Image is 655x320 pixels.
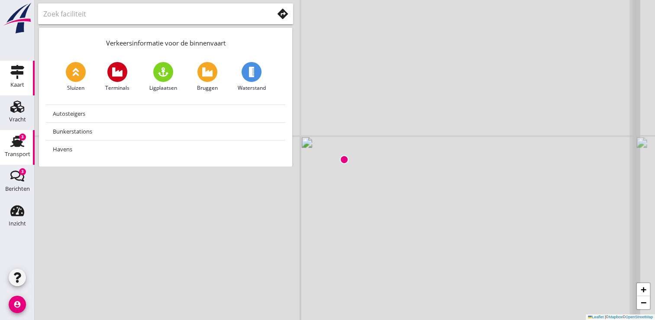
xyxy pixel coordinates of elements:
input: Zoek faciliteit [43,7,261,21]
a: Terminals [105,62,129,92]
span: + [641,284,646,295]
span: | [605,315,606,319]
a: OpenStreetMap [625,315,653,319]
span: Terminals [105,84,129,92]
span: Sluizen [67,84,84,92]
span: Waterstand [237,84,265,92]
a: Zoom out [637,296,650,309]
span: − [641,297,646,308]
div: Vracht [9,117,26,122]
a: Sluizen [66,62,86,92]
a: Mapbox [609,315,623,319]
img: logo-small.a267ee39.svg [2,2,33,34]
div: Berichten [5,186,30,192]
div: 3 [19,134,26,140]
i: account_circle [9,296,26,313]
a: Waterstand [237,62,265,92]
div: 3 [19,168,26,175]
span: Bruggen [197,84,218,92]
div: Kaart [10,82,24,88]
div: Verkeersinformatie voor de binnenvaart [39,28,292,55]
a: Bruggen [197,62,218,92]
div: Transport [5,151,30,157]
img: Marker [340,155,348,164]
a: Ligplaatsen [149,62,177,92]
a: Leaflet [588,315,603,319]
div: Bunkerstations [53,126,278,137]
div: Havens [53,144,278,154]
a: Zoom in [637,283,650,296]
div: © © [586,314,655,320]
div: Inzicht [9,221,26,226]
span: Ligplaatsen [149,84,177,92]
div: Autosteigers [53,108,278,119]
